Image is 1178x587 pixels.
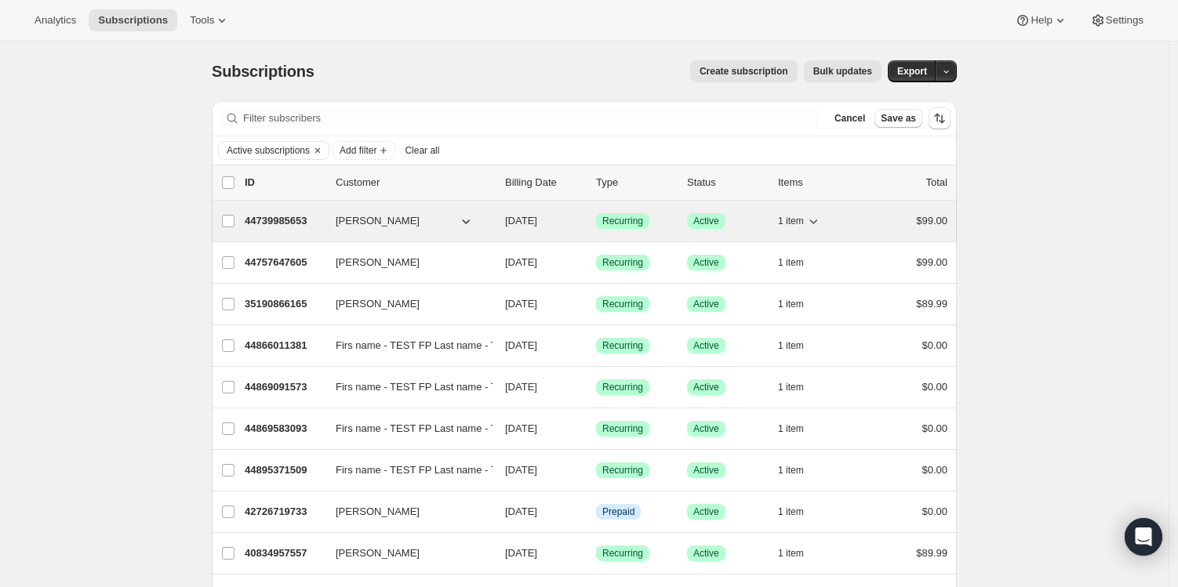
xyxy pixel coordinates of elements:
button: Save as [874,109,922,128]
span: Recurring [602,215,643,227]
button: Firs name - TEST FP Last name - TEST FP [326,416,483,441]
span: Firs name - TEST FP Last name - TEST FP [336,462,533,478]
div: Type [596,175,674,190]
span: $0.00 [922,422,947,434]
span: Active [693,256,719,269]
button: 1 item [778,252,821,274]
span: 1 item [778,256,804,269]
p: 44739985653 [245,213,323,229]
span: 1 item [778,422,804,435]
span: 1 item [778,505,804,518]
span: [DATE] [505,215,537,226]
span: 1 item [778,339,804,352]
button: 1 item [778,542,821,564]
span: [DATE] [505,339,537,351]
span: Prepaid [602,505,634,518]
div: 44866011381Firs name - TEST FP Last name - TEST FP[DATE]SuccessRecurringSuccessActive1 item$0.00 [245,335,947,357]
span: Active [693,339,719,352]
span: [PERSON_NAME] [336,545,420,561]
span: 1 item [778,381,804,393]
button: Settings [1081,9,1153,31]
span: [PERSON_NAME] [336,213,420,229]
span: Active [693,422,719,435]
span: Create subscription [700,65,788,78]
div: 42726719733[PERSON_NAME][DATE]InfoPrepaidSuccessActive1 item$0.00 [245,501,947,523]
span: Recurring [602,381,643,393]
span: [PERSON_NAME] [336,296,420,312]
button: [PERSON_NAME] [326,541,483,566]
span: $0.00 [922,464,947,476]
button: 1 item [778,210,821,232]
span: $89.99 [916,547,947,559]
span: Bulk updates [813,65,872,78]
button: [PERSON_NAME] [326,208,483,234]
input: Filter subscribers [243,107,819,129]
span: $99.00 [916,256,947,268]
span: [DATE] [505,381,537,393]
div: 44869091573Firs name - TEST FP Last name - TEST FP[DATE]SuccessRecurringSuccessActive1 item$0.00 [245,376,947,398]
p: Status [687,175,765,190]
span: Cancel [834,112,865,125]
span: Analytics [35,14,76,27]
div: Items [778,175,856,190]
button: Help [1005,9,1077,31]
p: 44895371509 [245,462,323,478]
button: Export [888,60,936,82]
p: 44869091573 [245,379,323,395]
button: Firs name - TEST FP Last name - TEST FP [326,458,483,483]
button: [PERSON_NAME] [326,292,483,317]
button: 1 item [778,501,821,523]
span: 1 item [778,215,804,227]
span: 1 item [778,298,804,310]
p: 35190866165 [245,296,323,312]
button: 1 item [778,376,821,398]
span: Subscriptions [98,14,168,27]
p: 44869583093 [245,421,323,437]
span: [DATE] [505,422,537,434]
span: [DATE] [505,256,537,268]
span: [DATE] [505,505,537,517]
span: $89.99 [916,298,947,310]
span: $0.00 [922,339,947,351]
span: 1 item [778,547,804,560]
span: Active [693,464,719,476]
p: 42726719733 [245,504,323,520]
p: Billing Date [505,175,584,190]
span: Recurring [602,298,643,310]
p: Total [926,175,947,190]
button: Create subscription [690,60,798,82]
button: Subscriptions [89,9,177,31]
span: [DATE] [505,464,537,476]
span: Firs name - TEST FP Last name - TEST FP [336,379,533,395]
span: 1 item [778,464,804,476]
p: 44757647605 [245,255,323,270]
span: Firs name - TEST FP Last name - TEST FP [336,421,533,437]
span: Recurring [602,422,643,435]
span: Help [1031,14,1052,27]
p: Customer [336,175,493,190]
p: ID [245,175,323,190]
button: 1 item [778,418,821,440]
span: Active [693,215,719,227]
button: 1 item [778,293,821,315]
span: Recurring [602,256,643,269]
span: Firs name - TEST FP Last name - TEST FP [336,338,533,353]
button: Clear [310,142,325,159]
span: Settings [1106,14,1143,27]
span: Recurring [602,339,643,352]
span: [DATE] [505,298,537,310]
span: Recurring [602,464,643,476]
div: 35190866165[PERSON_NAME][DATE]SuccessRecurringSuccessActive1 item$89.99 [245,293,947,315]
span: $99.00 [916,215,947,226]
p: 44866011381 [245,338,323,353]
div: 40834957557[PERSON_NAME][DATE]SuccessRecurringSuccessActive1 item$89.99 [245,542,947,564]
button: [PERSON_NAME] [326,250,483,275]
button: Clear all [398,141,445,160]
button: Analytics [25,9,85,31]
span: Active [693,381,719,393]
span: Export [897,65,927,78]
button: Sort the results [929,107,951,129]
span: Subscriptions [212,63,314,80]
div: 44757647605[PERSON_NAME][DATE]SuccessRecurringSuccessActive1 item$99.00 [245,252,947,274]
div: 44895371509Firs name - TEST FP Last name - TEST FP[DATE]SuccessRecurringSuccessActive1 item$0.00 [245,459,947,481]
